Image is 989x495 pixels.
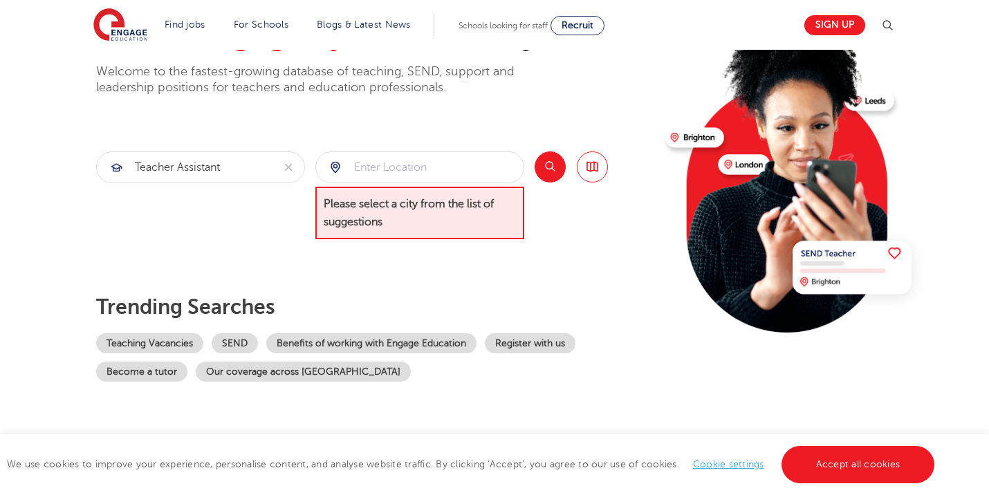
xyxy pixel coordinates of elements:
[266,333,477,353] a: Benefits of working with Engage Education
[782,446,935,483] a: Accept all cookies
[212,333,258,353] a: SEND
[96,64,553,96] p: Welcome to the fastest-growing database of teaching, SEND, support and leadership positions for t...
[315,151,524,183] div: Submit
[693,459,764,469] a: Cookie settings
[804,15,865,35] a: Sign up
[93,8,147,43] img: Engage Education
[535,151,566,183] button: Search
[97,152,272,183] input: Submit
[272,152,304,183] button: Clear
[165,19,205,30] a: Find jobs
[196,362,411,382] a: Our coverage across [GEOGRAPHIC_DATA]
[7,459,938,469] span: We use cookies to improve your experience, personalise content, and analyse website traffic. By c...
[551,16,604,35] a: Recruit
[315,187,524,240] span: Please select a city from the list of suggestions
[485,333,575,353] a: Register with us
[96,151,305,183] div: Submit
[96,333,203,353] a: Teaching Vacancies
[317,19,411,30] a: Blogs & Latest News
[234,19,288,30] a: For Schools
[96,295,654,319] p: Trending searches
[96,362,187,382] a: Become a tutor
[316,152,524,183] input: Submit
[459,21,548,30] span: Schools looking for staff
[562,20,593,30] span: Recruit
